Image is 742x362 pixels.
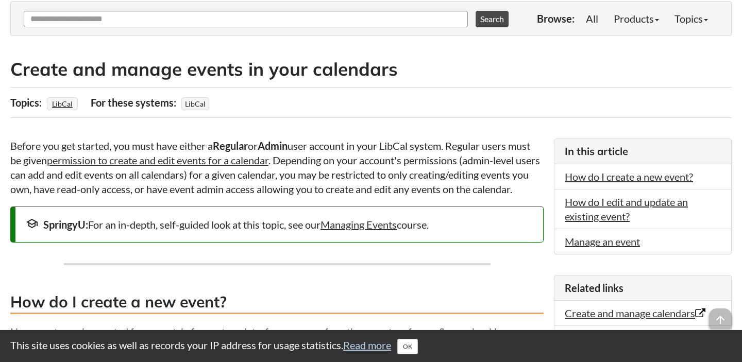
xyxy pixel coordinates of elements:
a: How do I edit and update an existing event? [565,196,688,222]
div: For these systems: [91,93,179,112]
h3: In this article [565,144,721,159]
a: LibCal [50,96,74,111]
p: Before you get started, you must have either a or user account in your LibCal system. Regular use... [10,139,544,196]
strong: Regular [213,140,248,152]
a: permission to create and edit events for a calendar [47,154,268,166]
p: Browse: [537,11,575,26]
a: How do I create a new event? [565,170,693,183]
a: Manage an event [565,235,640,248]
button: Close [397,339,418,354]
div: Topics: [10,93,44,112]
a: Managing Events [321,218,397,231]
div: For an in-depth, self-guided look at this topic, see our course. [26,217,533,232]
span: arrow_upward [709,308,732,331]
span: school [26,217,38,230]
span: Related links [565,282,623,294]
span: LibCal [181,97,209,110]
strong: SpringyU: [43,218,88,231]
button: Search [476,11,509,27]
a: Products [606,8,667,29]
p: New events can be created from scratch, from a template, from a copy of another event, or from a ... [10,324,544,339]
a: arrow_upward [709,309,732,322]
a: All [578,8,606,29]
strong: Admin [258,140,288,152]
h2: Create and manage events in your calendars [10,57,732,82]
h3: How do I create a new event? [10,291,544,314]
a: Read more [343,339,391,351]
a: Create and manage calendars [565,307,705,319]
a: Topics [667,8,716,29]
